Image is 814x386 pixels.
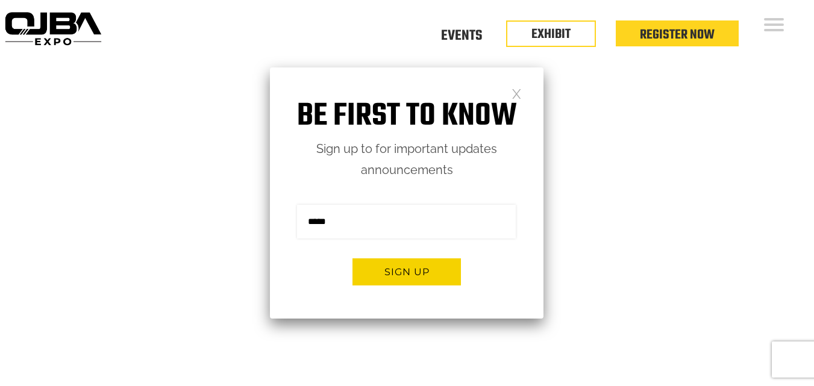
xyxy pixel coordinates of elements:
a: Register Now [640,25,715,45]
button: Sign up [352,258,461,285]
h1: Be first to know [270,98,543,135]
a: EXHIBIT [531,24,571,45]
p: Sign up to for important updates announcements [270,139,543,181]
a: Close [512,88,522,98]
